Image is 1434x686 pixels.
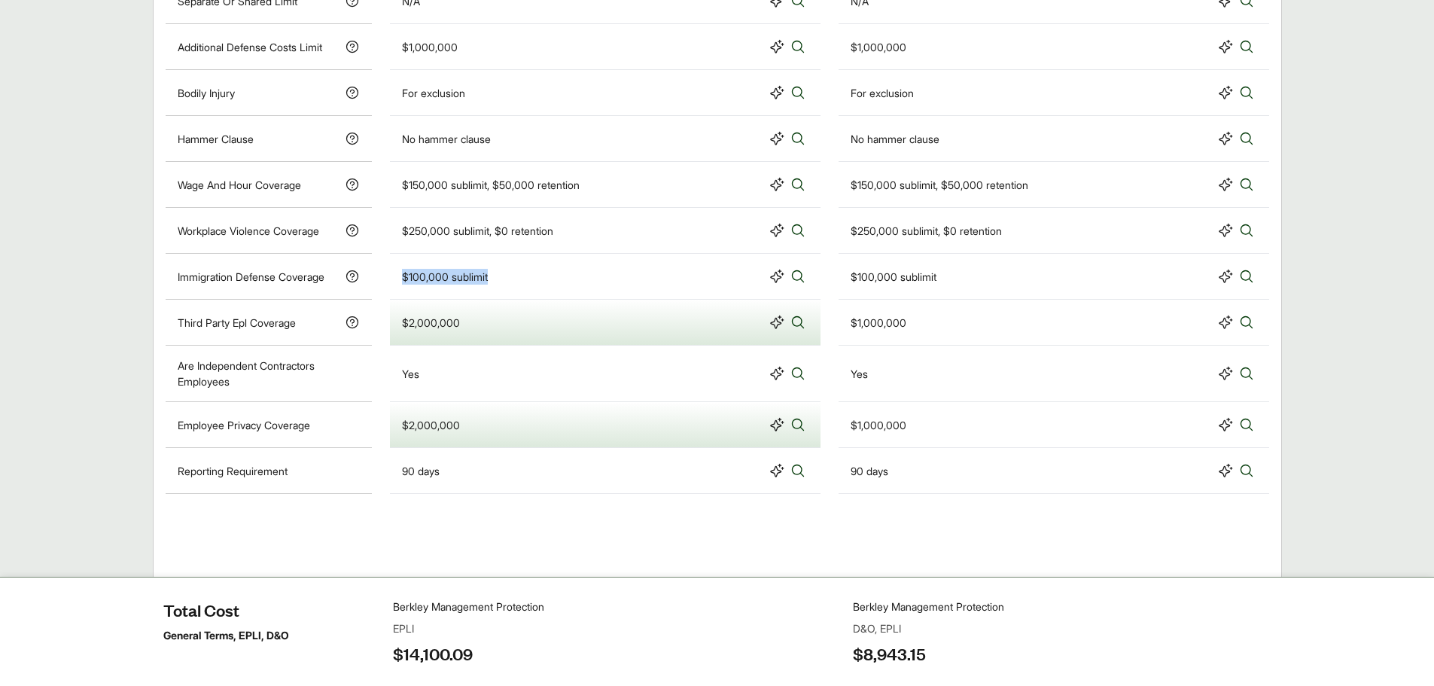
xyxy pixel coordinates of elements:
[402,39,458,55] div: $1,000,000
[402,269,488,285] div: $100,000 sublimit
[402,85,465,101] div: For exclusion
[178,177,301,193] p: Wage And Hour Coverage
[178,463,288,479] p: Reporting Requirement
[178,358,360,389] p: Are Independent Contractors Employees
[178,85,235,101] p: Bodily Injury
[402,315,460,331] div: $2,000,000
[402,417,460,433] div: $2,000,000
[851,315,906,331] div: $1,000,000
[851,131,939,147] div: No hammer clause
[851,366,868,382] div: Yes
[402,223,553,239] div: $250,000 sublimit, $0 retention
[178,269,324,285] p: Immigration Defense Coverage
[178,315,296,331] p: Third Party Epl Coverage
[851,463,888,479] div: 90 days
[178,223,319,239] p: Workplace Violence Coverage
[851,223,1002,239] div: $250,000 sublimit, $0 retention
[402,366,419,382] div: Yes
[178,39,322,55] p: Additional Defense Costs Limit
[851,39,906,55] div: $1,000,000
[178,417,310,433] p: Employee Privacy Coverage
[178,131,254,147] p: Hammer Clause
[851,177,1028,193] div: $150,000 sublimit, $50,000 retention
[402,463,440,479] div: 90 days
[851,269,936,285] div: $100,000 sublimit
[402,177,580,193] div: $150,000 sublimit, $50,000 retention
[851,417,906,433] div: $1,000,000
[402,131,491,147] div: No hammer clause
[851,85,914,101] div: For exclusion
